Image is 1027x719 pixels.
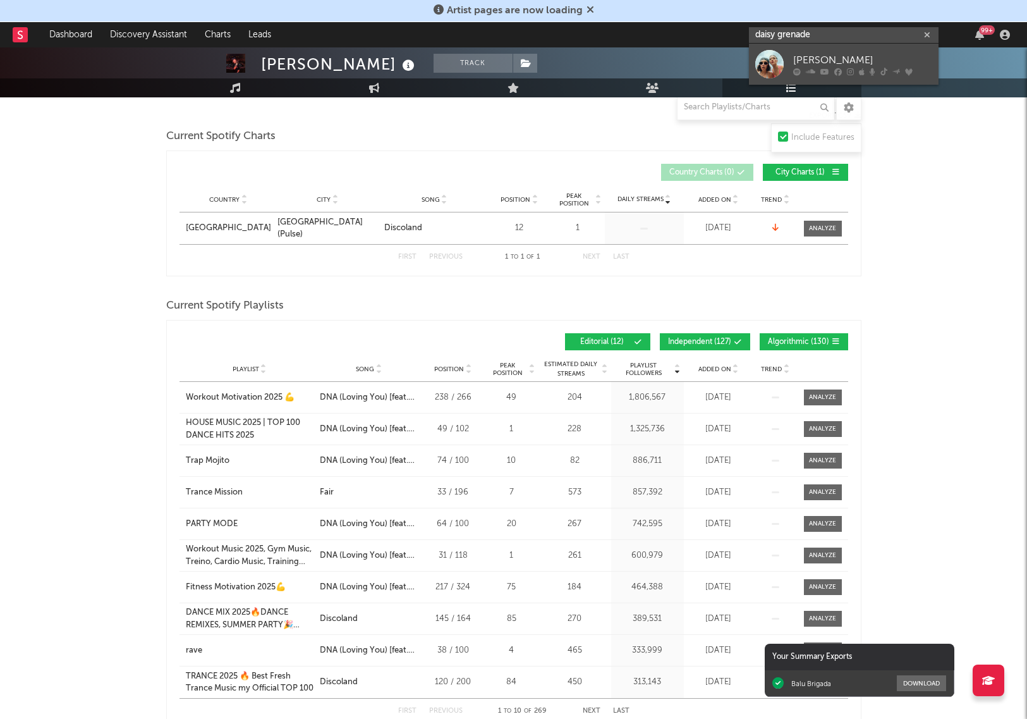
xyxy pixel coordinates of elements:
[542,391,608,404] div: 204
[488,455,535,467] div: 10
[425,550,482,562] div: 31 / 118
[793,52,932,68] div: [PERSON_NAME]
[613,254,629,261] button: Last
[166,298,284,314] span: Current Spotify Playlists
[209,196,240,204] span: Country
[425,644,482,657] div: 38 / 100
[425,518,482,531] div: 64 / 100
[573,338,631,346] span: Editorial ( 12 )
[586,6,594,16] span: Dismiss
[488,550,535,562] div: 1
[425,676,482,689] div: 120 / 200
[614,550,681,562] div: 600,979
[320,613,358,625] div: Discoland
[749,44,939,85] a: [PERSON_NAME]
[425,455,482,467] div: 74 / 100
[583,254,600,261] button: Next
[277,216,378,241] div: [GEOGRAPHIC_DATA] (Pulse)
[687,676,750,689] div: [DATE]
[687,391,750,404] div: [DATE]
[791,130,854,145] div: Include Features
[320,486,334,499] div: Fair
[186,644,313,657] a: rave
[233,366,259,373] span: Playlist
[687,644,750,657] div: [DATE]
[542,423,608,436] div: 228
[186,417,313,441] a: HOUSE MUSIC 2025 | TOP 100 DANCE HITS 2025
[186,455,229,467] div: Trap Mojito
[761,196,782,204] span: Trend
[687,455,750,467] div: [DATE]
[542,455,608,467] div: 82
[542,360,600,379] span: Estimated Daily Streams
[542,518,608,531] div: 267
[384,222,422,235] div: Discoland
[897,675,946,691] button: Download
[661,164,753,181] button: Country Charts(0)
[240,22,280,47] a: Leads
[765,644,954,670] div: Your Summary Exports
[677,95,835,120] input: Search Playlists/Charts
[425,423,482,436] div: 49 / 102
[186,486,243,499] div: Trance Mission
[614,423,681,436] div: 1,325,736
[429,254,463,261] button: Previous
[186,644,202,657] div: rave
[614,362,673,377] span: Playlist Followers
[166,129,276,144] span: Current Spotify Charts
[186,606,313,631] a: DANCE MIX 2025🔥DANCE REMIXES, SUMMER PARTY🎉DANCE HITS, DANCE MUSIC, WORKOUT🏋️GYM🏃TOP 100
[447,6,583,16] span: Artist pages are now loading
[760,333,848,350] button: Algorithmic(130)
[614,644,681,657] div: 333,999
[488,391,535,404] div: 49
[186,222,271,235] div: [GEOGRAPHIC_DATA]
[504,708,511,714] span: to
[488,613,535,625] div: 85
[614,676,681,689] div: 313,143
[488,644,535,657] div: 4
[488,518,535,531] div: 20
[186,581,313,594] a: Fitness Motivation 2025💪
[698,366,731,373] span: Added On
[186,581,286,594] div: Fitness Motivation 2025💪
[698,196,731,204] span: Added On
[320,676,358,689] div: Discoland
[614,486,681,499] div: 857,392
[186,391,313,404] a: Workout Motivation 2025 💪
[542,550,608,562] div: 261
[186,518,313,531] a: PARTY MODE
[668,338,731,346] span: Independent ( 127 )
[488,581,535,594] div: 75
[261,54,418,75] div: [PERSON_NAME]
[488,423,535,436] div: 1
[524,708,532,714] span: of
[761,366,782,373] span: Trend
[488,676,535,689] div: 84
[320,455,418,467] div: DNA (Loving You) [feat. [PERSON_NAME]] [[PERSON_NAME] Remix]
[617,195,664,204] span: Daily Streams
[422,196,440,204] span: Song
[488,486,535,499] div: 7
[425,613,482,625] div: 145 / 164
[398,254,416,261] button: First
[186,543,313,568] a: Workout Music 2025, Gym Music, Treino, Cardio Music, Training Music, Fitness Motivation, Bass Music
[768,338,829,346] span: Algorithmic ( 130 )
[425,581,482,594] div: 217 / 324
[186,670,313,695] a: TRANCE 2025 🔥 Best Fresh Trance Music my Official TOP 100
[186,455,313,467] a: Trap Mojito
[40,22,101,47] a: Dashboard
[320,581,418,594] div: DNA (Loving You) [feat. [PERSON_NAME]]
[320,391,418,404] div: DNA (Loving You) [feat. [PERSON_NAME]]
[488,250,557,265] div: 1 1 1
[791,679,831,688] div: Balu Brigada
[763,164,848,181] button: City Charts(1)
[398,708,416,715] button: First
[614,391,681,404] div: 1,806,567
[669,169,734,176] span: Country Charts ( 0 )
[542,486,608,499] div: 573
[975,30,984,40] button: 99+
[687,423,750,436] div: [DATE]
[320,518,418,531] div: DNA (Loving You) [feat. [PERSON_NAME]]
